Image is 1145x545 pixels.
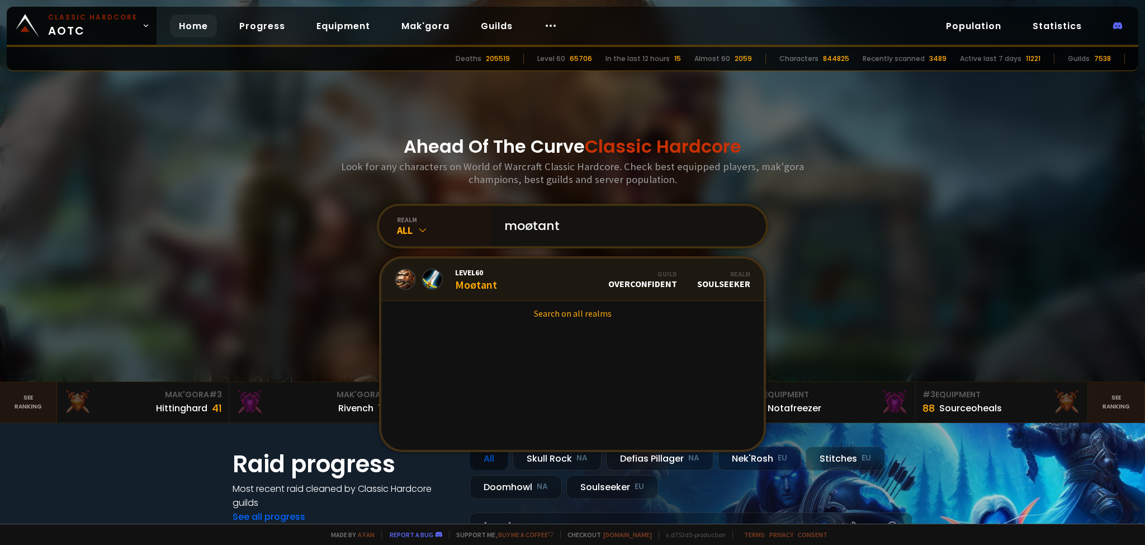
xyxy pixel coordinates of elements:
span: Level 60 [455,267,497,278]
a: #2Equipment88Notafreezer [744,382,916,422]
a: Mak'Gora#3Hittinghard41 [57,382,229,422]
div: Equipment [922,389,1080,401]
a: Terms [744,530,765,539]
a: Statistics [1024,15,1091,37]
div: Overconfident [608,270,677,289]
div: Doomhowl [470,475,562,499]
div: Characters [779,54,818,64]
div: Rivench [338,401,373,415]
a: Home [170,15,217,37]
small: NA [576,453,588,464]
div: Defias Pillager [606,447,713,471]
div: 2059 [735,54,752,64]
a: Progress [230,15,294,37]
div: 11221 [1026,54,1040,64]
a: See all progress [233,510,305,523]
small: NA [537,481,548,492]
h3: Look for any characters on World of Warcraft Classic Hardcore. Check best equipped players, mak'g... [337,160,808,186]
span: AOTC [48,12,138,39]
div: Active last 7 days [960,54,1021,64]
a: Buy me a coffee [498,530,553,539]
div: Moøtant [455,267,497,292]
a: Population [937,15,1010,37]
a: Privacy [769,530,793,539]
h1: Ahead Of The Curve [404,133,741,160]
div: Equipment [751,389,909,401]
small: NA [688,453,699,464]
a: #3Equipment88Sourceoheals [916,382,1087,422]
a: Mak'Gora#2Rivench100 [229,382,401,422]
div: Recently scanned [863,54,925,64]
div: Almost 60 [694,54,730,64]
div: Guilds [1068,54,1090,64]
div: Soulseeker [566,475,658,499]
div: Sourceoheals [939,401,1002,415]
div: Realm [697,270,750,278]
a: Mak'gora [392,15,458,37]
small: EU [635,481,644,492]
a: Consent [798,530,827,539]
a: [DOMAIN_NAME] [603,530,652,539]
a: Equipment [307,15,379,37]
a: Seeranking [1088,382,1145,422]
h1: Raid progress [233,447,456,482]
small: EU [862,453,871,464]
div: 7538 [1094,54,1111,64]
div: Stitches [806,447,885,471]
span: # 3 [922,389,935,400]
div: 205519 [486,54,510,64]
a: Classic HardcoreAOTC [7,7,157,45]
div: Level 60 [537,54,565,64]
div: 3489 [929,54,947,64]
div: 88 [922,401,935,416]
div: 41 [212,401,222,416]
small: Classic Hardcore [48,12,138,22]
span: Classic Hardcore [585,134,741,159]
div: All [397,224,491,237]
div: 100 [378,401,394,416]
div: realm [397,215,491,224]
span: Made by [324,530,375,539]
div: Skull Rock [513,447,602,471]
span: # 3 [209,389,222,400]
div: 844825 [823,54,849,64]
div: Hittinghard [156,401,207,415]
a: Guilds [472,15,522,37]
div: Soulseeker [697,270,750,289]
div: 15 [674,54,681,64]
div: In the last 12 hours [605,54,670,64]
div: 65706 [570,54,592,64]
span: Support me, [449,530,553,539]
div: Guild [608,270,677,278]
h4: Most recent raid cleaned by Classic Hardcore guilds [233,482,456,510]
div: All [470,447,508,471]
small: EU [778,453,787,464]
a: Level60MoøtantGuildOverconfidentRealmSoulseeker [381,259,764,301]
input: Search a character... [498,206,753,246]
div: Mak'Gora [64,389,221,401]
span: v. d752d5 - production [659,530,726,539]
div: Deaths [456,54,481,64]
a: [DATE]zgpetri on godDefias Pillager8 /90 [470,513,912,542]
a: Report a bug [390,530,433,539]
a: Search on all realms [381,301,764,326]
div: Nek'Rosh [718,447,801,471]
div: Notafreezer [768,401,821,415]
span: Checkout [560,530,652,539]
a: a fan [358,530,375,539]
div: Mak'Gora [236,389,394,401]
